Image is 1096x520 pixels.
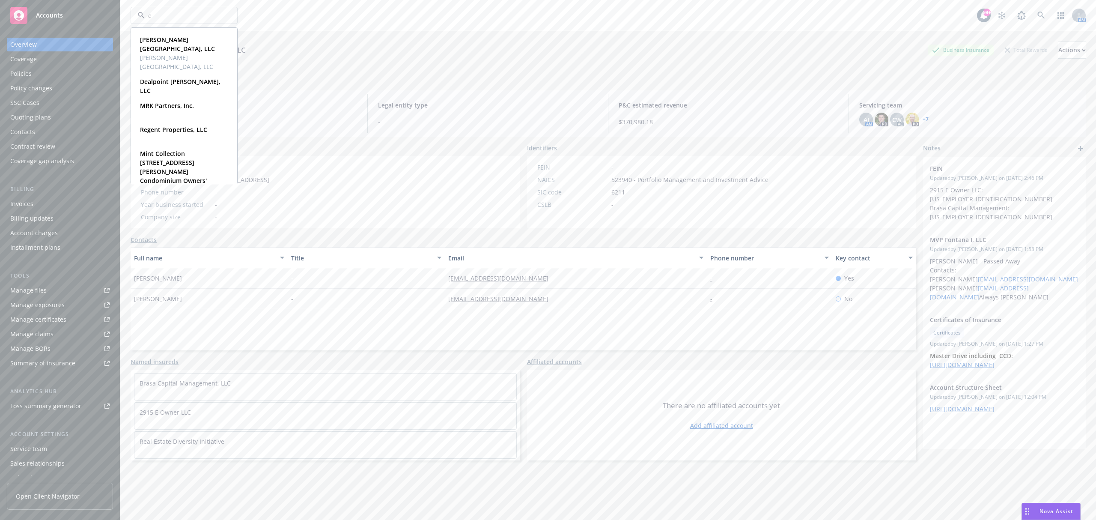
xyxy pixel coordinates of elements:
a: Policy changes [7,81,113,95]
a: [URL][DOMAIN_NAME] [930,361,995,369]
div: Billing updates [10,212,54,225]
div: Coverage [10,52,37,66]
div: Account settings [7,430,113,439]
div: FEINUpdatedby [PERSON_NAME] on [DATE] 2:46 PM2915 E Owner LLC: [US_EMPLOYER_IDENTIFICATION_NUMBER... [923,157,1086,228]
a: add [1075,143,1086,154]
span: 6211 [611,188,625,197]
span: Updated by [PERSON_NAME] on [DATE] 1:58 PM [930,245,1079,253]
a: Accounts [7,3,113,27]
div: Sales relationships [10,457,65,470]
span: 523940 - Portfolio Management and Investment Advice [611,175,768,184]
a: Policies [7,67,113,81]
span: $370,980.18 [619,117,838,126]
a: Quoting plans [7,111,113,124]
a: Search [1033,7,1050,24]
a: Affiliated accounts [527,357,582,366]
a: Switch app [1052,7,1069,24]
a: Summary of insurance [7,356,113,370]
div: Billing [7,185,113,194]
button: Full name [131,248,288,268]
a: Manage exposures [7,298,113,312]
strong: Regent Properties, LLC [140,126,207,134]
div: Manage certificates [10,313,66,326]
div: Phone number [710,254,820,263]
div: Service team [10,442,47,456]
a: Contract review [7,140,113,153]
span: - [611,163,614,172]
span: Updated by [PERSON_NAME] on [DATE] 12:04 PM [930,393,1079,401]
div: Manage claims [10,327,54,341]
span: P&C - Commercial lines [137,117,357,126]
div: Phone number [141,188,211,197]
a: Service team [7,442,113,456]
span: Servicing team [859,101,1079,110]
span: Yes [844,274,854,283]
div: Company size [141,212,211,221]
a: Coverage gap analysis [7,154,113,168]
a: Manage files [7,284,113,297]
span: AJ [864,115,869,124]
a: Manage BORs [7,342,113,356]
div: SIC code [537,188,608,197]
span: Open Client Navigator [16,492,80,501]
span: Account Structure Sheet [930,383,1057,392]
div: Contract review [10,140,55,153]
strong: Mint Collection [STREET_ADDRESS][PERSON_NAME] Condominium Owners' Association [140,149,207,194]
div: SSC Cases [10,96,39,110]
a: Real Estate Diversity Initiative [140,437,224,445]
a: [EMAIL_ADDRESS][DOMAIN_NAME] [448,274,555,282]
div: Manage files [10,284,47,297]
div: Account charges [10,226,58,240]
div: Drag to move [1022,503,1033,520]
span: [STREET_ADDRESS] [215,175,269,184]
div: MVP Fontana I, LLCUpdatedby [PERSON_NAME] on [DATE] 1:58 PM[PERSON_NAME] - Passed Away Contacts: ... [923,228,1086,308]
button: Title [288,248,445,268]
span: - [215,212,217,221]
span: - [378,117,598,126]
button: Actions [1058,42,1086,59]
span: Legal entity type [378,101,598,110]
span: Updated by [PERSON_NAME] on [DATE] 2:46 PM [930,174,1079,182]
a: [URL][DOMAIN_NAME] [930,405,995,413]
div: Title [291,254,432,263]
span: MVP Fontana I, LLC [930,235,1057,244]
a: Account charges [7,226,113,240]
span: Identifiers [527,143,557,152]
span: Updated by [PERSON_NAME] on [DATE] 1:27 PM [930,340,1079,348]
img: photo [905,113,919,126]
div: Policy changes [10,81,52,95]
div: Policies [10,67,32,81]
div: Manage exposures [10,298,65,312]
span: There are no affiliated accounts yet [663,400,780,411]
input: Filter by keyword [145,11,220,20]
span: Certificates of Insurance [930,315,1057,324]
strong: [PERSON_NAME][GEOGRAPHIC_DATA], LLC [140,36,215,53]
button: Phone number [707,248,833,268]
strong: Dealpoint [PERSON_NAME], LLC [140,78,220,95]
strong: MRK Partners, Inc. [140,102,194,110]
span: - [291,274,293,283]
a: Installment plans [7,241,113,254]
button: Email [445,248,707,268]
a: Coverage [7,52,113,66]
span: Account type [137,101,357,110]
div: Overview [10,38,37,51]
a: Report a Bug [1013,7,1030,24]
div: Analytics hub [7,387,113,396]
strong: Master Drive including CCD: [930,352,1013,360]
a: Add affiliated account [690,421,753,430]
div: 99+ [983,9,991,16]
div: Key contact [836,254,903,263]
div: Coverage gap analysis [10,154,74,168]
a: +7 [923,117,929,122]
span: FEIN [930,164,1057,173]
div: Loss summary generator [10,399,81,413]
div: FEIN [537,163,608,172]
div: Tools [7,272,113,280]
a: 2915 E Owner LLC [140,408,191,416]
span: [PERSON_NAME] [134,274,182,283]
span: - [611,200,614,209]
div: Year business started [141,200,211,209]
a: [EMAIL_ADDRESS][DOMAIN_NAME] [448,295,555,303]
